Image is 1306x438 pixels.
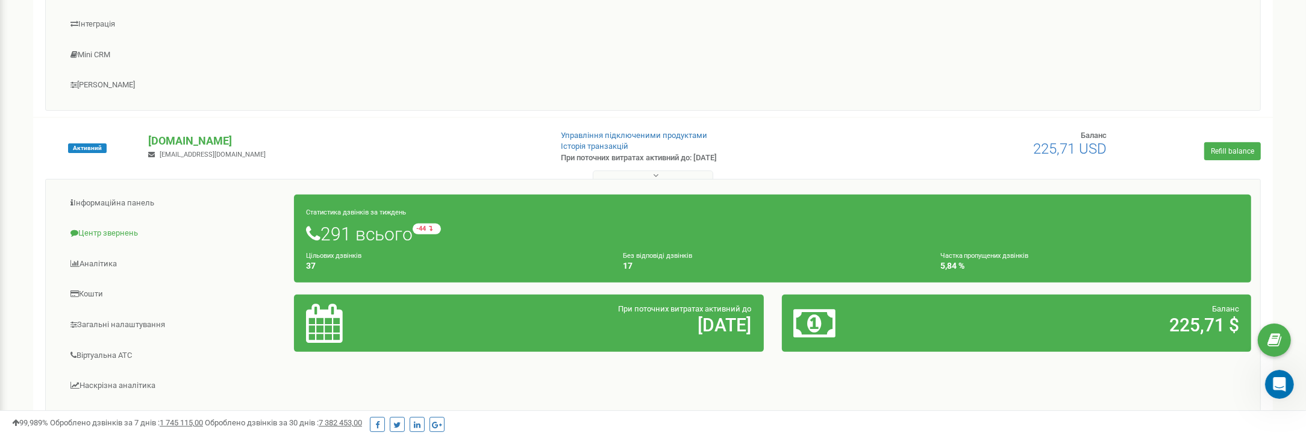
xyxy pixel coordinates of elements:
a: [PERSON_NAME] [55,70,295,100]
span: Баланс [1081,131,1107,140]
span: Жахливо [29,290,46,307]
div: Оцініть бесіду [22,267,166,281]
h2: [DATE] [461,315,752,335]
span: [EMAIL_ADDRESS][DOMAIN_NAME] [160,151,266,158]
u: 7 382 453,00 [319,418,362,427]
p: [DOMAIN_NAME] [148,133,542,149]
p: При поточних витратах активний до: [DATE] [561,152,851,164]
a: Інформаційна панель [55,189,295,218]
div: Закрити [211,7,233,29]
a: Кошти [55,280,295,309]
a: Наскрізна аналітика [55,371,295,401]
h1: 291 всього [306,224,1239,244]
h2: 225,71 $ [948,315,1239,335]
small: Без відповіді дзвінків [623,252,692,260]
span: OK [86,290,102,307]
button: go back [8,7,31,30]
a: Інтеграція [55,10,295,39]
h4: 5,84 % [940,261,1239,271]
div: Допоможіть користувачеві [PERSON_NAME] зрозуміти, як він справляється: [10,203,198,253]
small: Частка пропущених дзвінків [940,252,1029,260]
h4: 37 [306,261,605,271]
a: Refill balance [1204,142,1261,160]
span: Оброблено дзвінків за 30 днів : [205,418,362,427]
h4: 17 [623,261,922,271]
small: Цільових дзвінків [306,252,361,260]
p: Наші фахівці також можуть допомогти [58,14,185,33]
div: Допоможіть користувачеві [PERSON_NAME] зрозуміти, як він справляється: [19,210,188,246]
span: При поточних витратах активний до [619,304,752,313]
div: Fin каже… [10,254,231,340]
div: Fin каже… [10,203,231,254]
span: 225,71 USD [1033,140,1107,157]
div: Бажаю вам гарного дня! [19,174,188,186]
span: Добре [114,290,131,307]
a: Mini CRM [55,40,295,70]
span: Активний [68,143,107,153]
u: 1 745 115,00 [160,418,203,427]
iframe: Intercom live chat [1265,370,1294,399]
a: Колбек [55,402,295,431]
span: Погано [57,290,74,307]
img: Profile image for Fin [34,9,54,28]
span: Чудово [142,290,159,307]
a: Загальні налаштування [55,310,295,340]
button: Головна [189,7,211,30]
a: Віртуальна АТС [55,341,295,371]
small: -44 [413,224,441,234]
a: Аналiтика [55,249,295,279]
h1: Fin [58,5,73,14]
small: Статистика дзвінків за тиждень [306,208,406,216]
span: Оброблено дзвінків за 7 днів : [50,418,203,427]
a: Управління підключеними продуктами [561,131,707,140]
a: Центр звернень [55,219,295,248]
span: Баланс [1212,304,1239,313]
a: Історія транзакцій [561,142,628,151]
span: 99,989% [12,418,48,427]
